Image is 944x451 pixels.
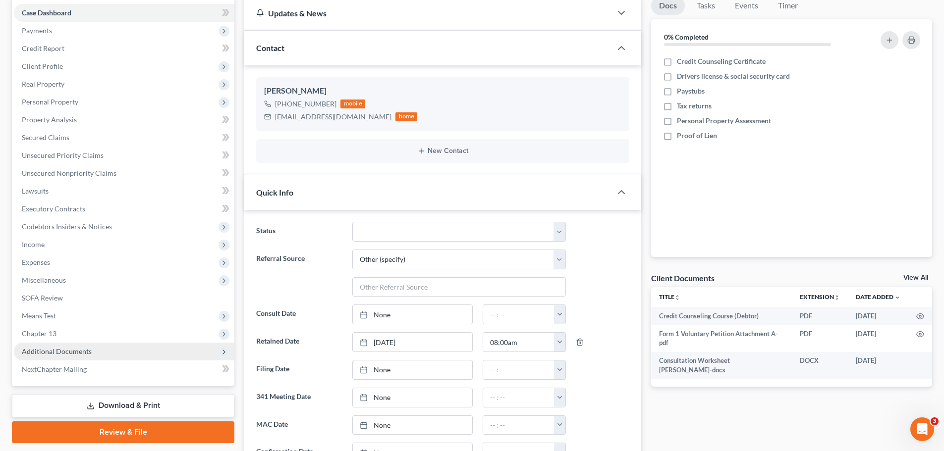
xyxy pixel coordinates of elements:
[353,333,472,351] a: [DATE]
[353,360,472,379] a: None
[22,80,64,88] span: Real Property
[659,293,680,301] a: Titleunfold_more
[792,325,848,352] td: PDF
[251,222,347,242] label: Status
[14,4,234,22] a: Case Dashboard
[22,8,71,17] span: Case Dashboard
[483,333,555,351] input: -- : --
[256,188,293,197] span: Quick Info
[22,133,69,142] span: Secured Claims
[251,332,347,352] label: Retained Date
[22,240,45,249] span: Income
[12,421,234,443] a: Review & File
[14,164,234,182] a: Unsecured Nonpriority Claims
[848,352,908,379] td: [DATE]
[353,278,565,297] input: Other Referral Source
[22,62,63,70] span: Client Profile
[340,100,365,108] div: mobile
[677,86,705,96] span: Paystubs
[275,99,336,109] div: [PHONE_NUMBER]
[353,416,472,435] a: None
[275,112,391,122] div: [EMAIL_ADDRESS][DOMAIN_NAME]
[931,417,939,425] span: 3
[651,273,715,283] div: Client Documents
[14,360,234,378] a: NextChapter Mailing
[483,416,555,435] input: -- : --
[251,415,347,435] label: MAC Date
[22,329,56,338] span: Chapter 13
[251,304,347,324] label: Consult Date
[22,115,77,124] span: Property Analysis
[677,56,766,66] span: Credit Counseling Certificate
[14,182,234,200] a: Lawsuits
[22,187,49,195] span: Lawsuits
[677,101,712,111] span: Tax returns
[834,295,840,301] i: unfold_more
[353,388,472,407] a: None
[677,116,771,126] span: Personal Property Assessment
[894,295,900,301] i: expand_more
[674,295,680,301] i: unfold_more
[22,204,85,213] span: Executory Contracts
[22,151,104,159] span: Unsecured Priority Claims
[22,311,56,320] span: Means Test
[910,417,934,441] iframe: Intercom live chat
[677,131,717,141] span: Proof of Lien
[22,169,116,177] span: Unsecured Nonpriority Claims
[353,305,472,324] a: None
[483,360,555,379] input: -- : --
[848,325,908,352] td: [DATE]
[22,365,87,373] span: NextChapter Mailing
[848,307,908,325] td: [DATE]
[651,325,792,352] td: Form 1 Voluntary Petition Attachment A-pdf
[651,307,792,325] td: Credit Counseling Course (Debtor)
[14,289,234,307] a: SOFA Review
[22,276,66,284] span: Miscellaneous
[792,307,848,325] td: PDF
[14,200,234,218] a: Executory Contracts
[22,44,64,52] span: Credit Report
[22,258,50,266] span: Expenses
[856,293,900,301] a: Date Added expand_more
[14,40,234,57] a: Credit Report
[251,360,347,380] label: Filing Date
[792,352,848,379] td: DOCX
[251,388,347,407] label: 341 Meeting Date
[12,394,234,417] a: Download & Print
[14,129,234,147] a: Secured Claims
[14,147,234,164] a: Unsecured Priority Claims
[264,147,621,155] button: New Contact
[677,71,790,81] span: Drivers license & social security card
[22,294,63,302] span: SOFA Review
[256,43,284,52] span: Contact
[264,85,621,97] div: [PERSON_NAME]
[256,8,600,18] div: Updates & News
[22,347,92,355] span: Additional Documents
[22,98,78,106] span: Personal Property
[22,26,52,35] span: Payments
[395,112,417,121] div: home
[483,305,555,324] input: -- : --
[22,222,112,231] span: Codebtors Insiders & Notices
[664,33,709,41] strong: 0% Completed
[14,111,234,129] a: Property Analysis
[800,293,840,301] a: Extensionunfold_more
[251,250,347,297] label: Referral Source
[651,352,792,379] td: Consultation Worksheet [PERSON_NAME]-docx
[903,274,928,281] a: View All
[483,388,555,407] input: -- : --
